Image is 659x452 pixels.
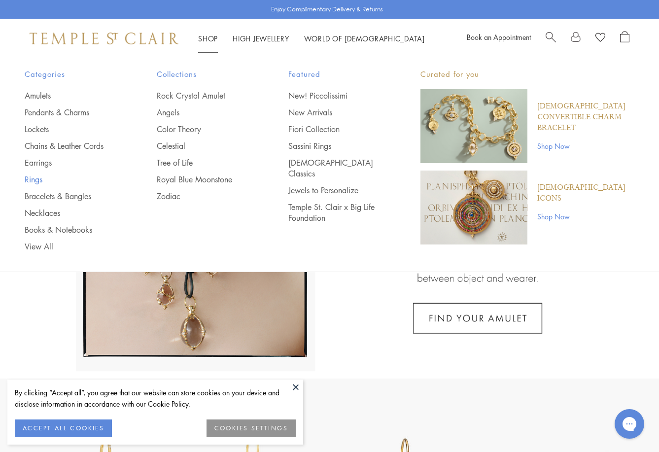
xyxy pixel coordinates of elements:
[25,191,117,202] a: Bracelets & Bangles
[25,241,117,252] a: View All
[288,68,381,80] span: Featured
[288,185,381,196] a: Jewels to Personalize
[288,157,381,179] a: [DEMOGRAPHIC_DATA] Classics
[288,107,381,118] a: New Arrivals
[420,68,634,80] p: Curated for you
[25,140,117,151] a: Chains & Leather Cords
[157,107,249,118] a: Angels
[25,107,117,118] a: Pendants & Charms
[25,174,117,185] a: Rings
[157,140,249,151] a: Celestial
[25,68,117,80] span: Categories
[25,124,117,135] a: Lockets
[304,34,425,43] a: World of [DEMOGRAPHIC_DATA]World of [DEMOGRAPHIC_DATA]
[537,182,634,204] a: [DEMOGRAPHIC_DATA] Icons
[157,124,249,135] a: Color Theory
[198,33,425,45] nav: Main navigation
[157,90,249,101] a: Rock Crystal Amulet
[25,208,117,218] a: Necklaces
[25,90,117,101] a: Amulets
[288,140,381,151] a: Sassini Rings
[198,34,218,43] a: ShopShop
[288,202,381,223] a: Temple St. Clair x Big Life Foundation
[15,419,112,437] button: ACCEPT ALL COOKIES
[30,33,178,44] img: Temple St. Clair
[546,31,556,46] a: Search
[157,157,249,168] a: Tree of Life
[207,419,296,437] button: COOKIES SETTINGS
[537,101,634,134] a: [DEMOGRAPHIC_DATA] Convertible Charm Bracelet
[537,140,634,151] a: Shop Now
[15,387,296,410] div: By clicking “Accept all”, you agree that our website can store cookies on your device and disclos...
[610,406,649,442] iframe: Gorgias live chat messenger
[595,31,605,46] a: View Wishlist
[233,34,289,43] a: High JewelleryHigh Jewellery
[467,32,531,42] a: Book an Appointment
[271,4,383,14] p: Enjoy Complimentary Delivery & Returns
[537,211,634,222] a: Shop Now
[157,68,249,80] span: Collections
[157,191,249,202] a: Zodiac
[288,124,381,135] a: Fiori Collection
[25,224,117,235] a: Books & Notebooks
[157,174,249,185] a: Royal Blue Moonstone
[620,31,629,46] a: Open Shopping Bag
[288,90,381,101] a: New! Piccolissimi
[25,157,117,168] a: Earrings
